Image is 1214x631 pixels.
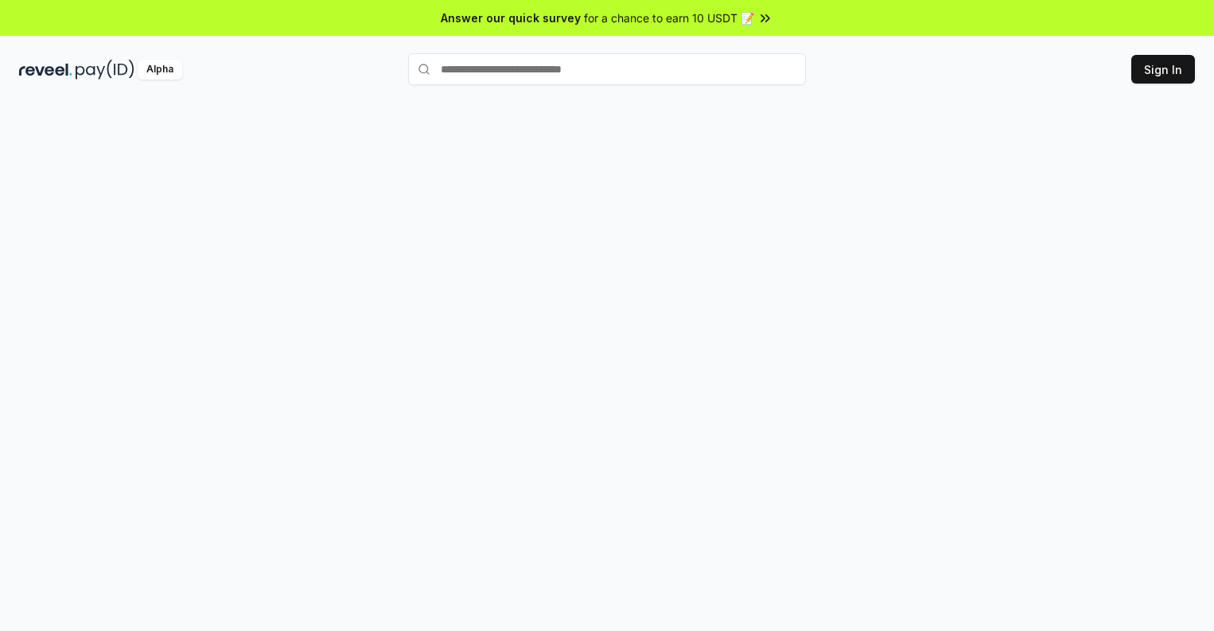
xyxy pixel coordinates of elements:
[441,10,581,26] span: Answer our quick survey
[76,60,134,80] img: pay_id
[584,10,754,26] span: for a chance to earn 10 USDT 📝
[1131,55,1195,84] button: Sign In
[19,60,72,80] img: reveel_dark
[138,60,182,80] div: Alpha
